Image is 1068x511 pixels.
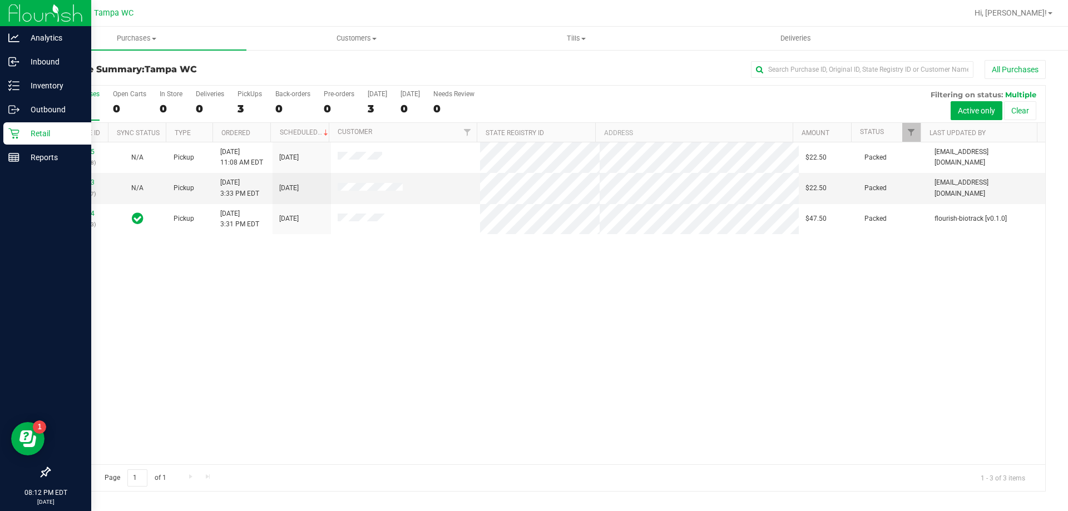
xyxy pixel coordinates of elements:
[275,90,310,98] div: Back-orders
[19,31,86,44] p: Analytics
[131,184,144,192] span: Not Applicable
[400,102,420,115] div: 0
[19,103,86,116] p: Outbound
[220,177,259,199] span: [DATE] 3:33 PM EDT
[19,55,86,68] p: Inbound
[174,214,194,224] span: Pickup
[8,56,19,67] inline-svg: Inbound
[160,102,182,115] div: 0
[63,148,95,156] a: 11817155
[33,420,46,434] iframe: Resource center unread badge
[280,128,330,136] a: Scheduled
[433,102,474,115] div: 0
[433,90,474,98] div: Needs Review
[63,178,95,186] a: 11819023
[8,32,19,43] inline-svg: Analytics
[8,80,19,91] inline-svg: Inventory
[238,102,262,115] div: 3
[131,152,144,163] button: N/A
[94,8,133,18] span: Tampa WC
[8,104,19,115] inline-svg: Outbound
[19,127,86,140] p: Retail
[929,129,986,137] a: Last Updated By
[864,183,887,194] span: Packed
[864,214,887,224] span: Packed
[934,177,1039,199] span: [EMAIL_ADDRESS][DOMAIN_NAME]
[196,90,224,98] div: Deliveries
[113,90,146,98] div: Open Carts
[174,152,194,163] span: Pickup
[458,123,477,142] a: Filter
[95,469,175,487] span: Page of 1
[985,60,1046,79] button: All Purchases
[5,488,86,498] p: 08:12 PM EDT
[765,33,826,43] span: Deliveries
[174,183,194,194] span: Pickup
[49,65,381,75] h3: Purchase Summary:
[113,102,146,115] div: 0
[117,129,160,137] a: Sync Status
[1005,90,1036,99] span: Multiple
[338,128,372,136] a: Customer
[1004,101,1036,120] button: Clear
[238,90,262,98] div: PickUps
[19,151,86,164] p: Reports
[8,128,19,139] inline-svg: Retail
[275,102,310,115] div: 0
[751,61,973,78] input: Search Purchase ID, Original ID, State Registry ID or Customer Name...
[805,183,827,194] span: $22.50
[972,469,1034,486] span: 1 - 3 of 3 items
[246,27,466,50] a: Customers
[132,211,144,226] span: In Sync
[220,147,263,168] span: [DATE] 11:08 AM EDT
[931,90,1003,99] span: Filtering on status:
[860,128,884,136] a: Status
[934,214,1007,224] span: flourish-biotrack [v0.1.0]
[975,8,1047,17] span: Hi, [PERSON_NAME]!
[127,469,147,487] input: 1
[324,90,354,98] div: Pre-orders
[131,183,144,194] button: N/A
[221,129,250,137] a: Ordered
[805,152,827,163] span: $22.50
[131,153,144,161] span: Not Applicable
[864,152,887,163] span: Packed
[279,214,299,224] span: [DATE]
[279,152,299,163] span: [DATE]
[324,102,354,115] div: 0
[368,102,387,115] div: 3
[145,64,197,75] span: Tampa WC
[368,90,387,98] div: [DATE]
[466,27,686,50] a: Tills
[686,27,906,50] a: Deliveries
[247,33,466,43] span: Customers
[8,152,19,163] inline-svg: Reports
[196,102,224,115] div: 0
[279,183,299,194] span: [DATE]
[27,33,246,43] span: Purchases
[802,129,829,137] a: Amount
[467,33,685,43] span: Tills
[595,123,793,142] th: Address
[175,129,191,137] a: Type
[11,422,44,455] iframe: Resource center
[19,79,86,92] p: Inventory
[805,214,827,224] span: $47.50
[220,209,259,230] span: [DATE] 3:31 PM EDT
[951,101,1002,120] button: Active only
[63,210,95,217] a: 11819064
[5,498,86,506] p: [DATE]
[160,90,182,98] div: In Store
[902,123,921,142] a: Filter
[486,129,544,137] a: State Registry ID
[400,90,420,98] div: [DATE]
[934,147,1039,168] span: [EMAIL_ADDRESS][DOMAIN_NAME]
[27,27,246,50] a: Purchases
